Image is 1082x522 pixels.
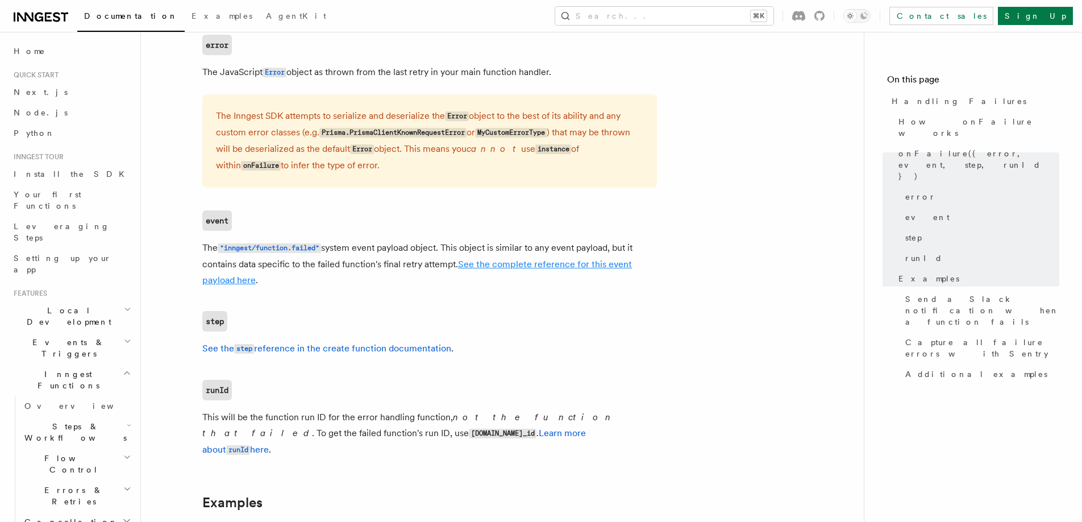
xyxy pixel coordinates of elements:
[218,242,321,253] a: "inngest/function.failed"
[20,416,134,448] button: Steps & Workflows
[9,184,134,216] a: Your first Functions
[14,45,45,57] span: Home
[263,68,286,77] code: Error
[901,227,1059,248] a: step
[266,11,326,20] span: AgentKit
[20,396,134,416] a: Overview
[905,252,943,264] span: runId
[9,368,123,391] span: Inngest Functions
[9,164,134,184] a: Install the SDK
[14,190,81,210] span: Your first Functions
[905,191,936,202] span: error
[9,41,134,61] a: Home
[234,344,254,354] code: step
[894,268,1059,289] a: Examples
[202,259,632,285] a: See the complete reference for this event payload here
[469,429,536,438] code: [DOMAIN_NAME]_id
[241,161,281,171] code: onFailure
[475,128,547,138] code: MyCustomErrorType
[202,412,615,438] em: not the function that failed
[9,305,124,328] span: Local Development
[20,453,123,475] span: Flow Control
[901,187,1059,207] a: error
[202,495,263,511] a: Examples
[20,480,134,512] button: Errors & Retries
[319,128,467,138] code: Prisma.PrismaClientKnownRequestError
[887,73,1059,91] h4: On this page
[14,254,111,274] span: Setting up your app
[998,7,1073,25] a: Sign Up
[898,116,1059,139] span: How onFailure works
[535,144,571,154] code: instance
[202,35,232,55] a: error
[9,102,134,123] a: Node.js
[901,207,1059,227] a: event
[14,169,131,179] span: Install the SDK
[259,3,333,31] a: AgentKit
[901,364,1059,384] a: Additional examples
[216,108,643,174] p: The Inngest SDK attempts to serialize and deserialize the object to the best of its ability and a...
[898,148,1059,182] span: onFailure({ error, event, step, runId })
[202,428,586,455] a: Learn more aboutrunIdhere
[751,10,767,22] kbd: ⌘K
[905,232,922,243] span: step
[202,409,657,458] p: This will be the function run ID for the error handling function, . To get the failed function's ...
[24,401,142,411] span: Overview
[905,212,950,223] span: event
[77,3,185,32] a: Documentation
[905,293,1059,328] span: Send a Slack notification when a function fails
[14,222,110,242] span: Leveraging Steps
[9,337,124,359] span: Events & Triggers
[202,311,227,332] a: step
[350,144,374,154] code: Error
[467,143,521,154] em: cannot
[20,484,123,507] span: Errors & Retries
[9,364,134,396] button: Inngest Functions
[192,11,252,20] span: Examples
[445,111,469,121] code: Error
[14,129,55,138] span: Python
[905,368,1047,380] span: Additional examples
[9,216,134,248] a: Leveraging Steps
[894,111,1059,143] a: How onFailure works
[226,445,250,455] code: runId
[9,300,134,332] button: Local Development
[9,248,134,280] a: Setting up your app
[905,337,1059,359] span: Capture all failure errors with Sentry
[202,341,657,357] p: .
[202,240,657,288] p: The system event payload object. This object is similar to any event payload, but it contains dat...
[14,108,68,117] span: Node.js
[901,332,1059,364] a: Capture all failure errors with Sentry
[887,91,1059,111] a: Handling Failures
[9,332,134,364] button: Events & Triggers
[901,248,1059,268] a: runId
[185,3,259,31] a: Examples
[898,273,959,284] span: Examples
[14,88,68,97] span: Next.js
[202,64,657,81] p: The JavaScript object as thrown from the last retry in your main function handler.
[9,82,134,102] a: Next.js
[218,243,321,253] code: "inngest/function.failed"
[9,123,134,143] a: Python
[9,71,59,80] span: Quick start
[202,343,451,354] a: See thestepreference in the create function documentation
[843,9,871,23] button: Toggle dark mode
[20,421,127,444] span: Steps & Workflows
[555,7,773,25] button: Search...⌘K
[901,289,1059,332] a: Send a Slack notification when a function fails
[889,7,993,25] a: Contact sales
[263,67,286,77] a: Error
[20,448,134,480] button: Flow Control
[892,96,1026,107] span: Handling Failures
[202,210,232,231] a: event
[894,143,1059,187] a: onFailure({ error, event, step, runId })
[202,380,232,400] a: runId
[9,152,64,161] span: Inngest tour
[84,11,178,20] span: Documentation
[9,289,47,298] span: Features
